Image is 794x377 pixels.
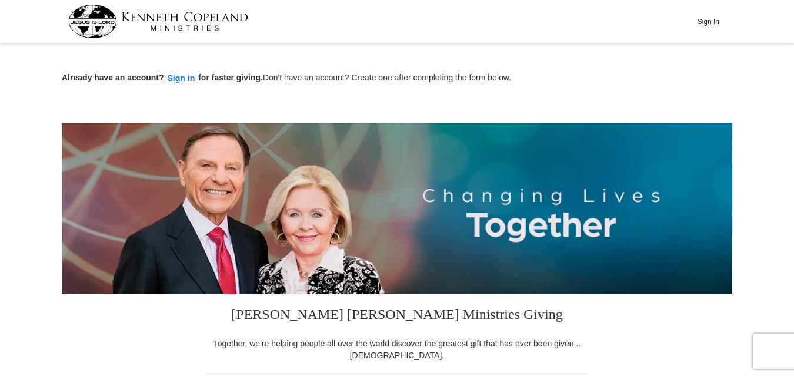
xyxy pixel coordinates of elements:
p: Don't have an account? Create one after completing the form below. [62,72,732,85]
button: Sign in [164,72,199,85]
h3: [PERSON_NAME] [PERSON_NAME] Ministries Giving [206,294,588,338]
button: Sign In [690,12,726,31]
strong: Already have an account? for faster giving. [62,73,263,82]
div: Together, we're helping people all over the world discover the greatest gift that has ever been g... [206,338,588,361]
img: kcm-header-logo.svg [68,5,248,38]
